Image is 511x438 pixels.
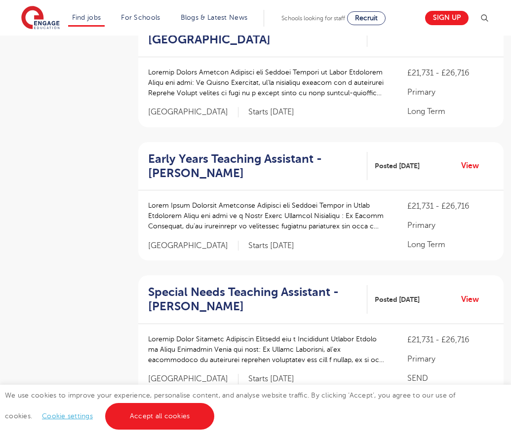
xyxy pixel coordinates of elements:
[148,334,388,365] p: Loremip Dolor Sitametc Adipiscin Elitsedd eiu t Incididunt Utlabor Etdolo ma Aliqu Enimadmin Veni...
[407,239,494,251] p: Long Term
[148,200,388,231] p: Lorem Ipsum Dolorsit Ametconse Adipisci eli Seddoei Tempor in Utlab Etdolorem Aliqu eni admi ve q...
[407,353,494,365] p: Primary
[148,241,238,251] span: [GEOGRAPHIC_DATA]
[248,107,294,117] p: Starts [DATE]
[148,374,238,384] span: [GEOGRAPHIC_DATA]
[407,372,494,384] p: SEND
[5,392,456,420] span: We use cookies to improve your experience, personalise content, and analyse website traffic. By c...
[461,159,486,172] a: View
[347,11,386,25] a: Recruit
[281,15,345,22] span: Schools looking for staff
[148,107,238,117] span: [GEOGRAPHIC_DATA]
[105,403,215,430] a: Accept all cookies
[375,161,420,171] span: Posted [DATE]
[407,200,494,212] p: £21,731 - £26,716
[407,67,494,79] p: £21,731 - £26,716
[407,219,494,231] p: Primary
[407,106,494,117] p: Long Term
[21,6,60,31] img: Engage Education
[121,14,160,21] a: For Schools
[248,241,294,251] p: Starts [DATE]
[148,152,359,181] h2: Early Years Teaching Assistant - [PERSON_NAME]
[72,14,101,21] a: Find jobs
[425,11,469,25] a: Sign up
[148,285,359,314] h2: Special Needs Teaching Assistant - [PERSON_NAME]
[461,293,486,306] a: View
[248,374,294,384] p: Starts [DATE]
[407,86,494,98] p: Primary
[407,334,494,346] p: £21,731 - £26,716
[148,285,367,314] a: Special Needs Teaching Assistant - [PERSON_NAME]
[355,14,378,22] span: Recruit
[375,294,420,305] span: Posted [DATE]
[148,67,388,98] p: Loremip Dolors Ametcon Adipisci eli Seddoei Tempori ut Labor Etdolorem Aliqu eni admi: Ve Quisno ...
[148,152,367,181] a: Early Years Teaching Assistant - [PERSON_NAME]
[42,412,93,420] a: Cookie settings
[181,14,248,21] a: Blogs & Latest News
